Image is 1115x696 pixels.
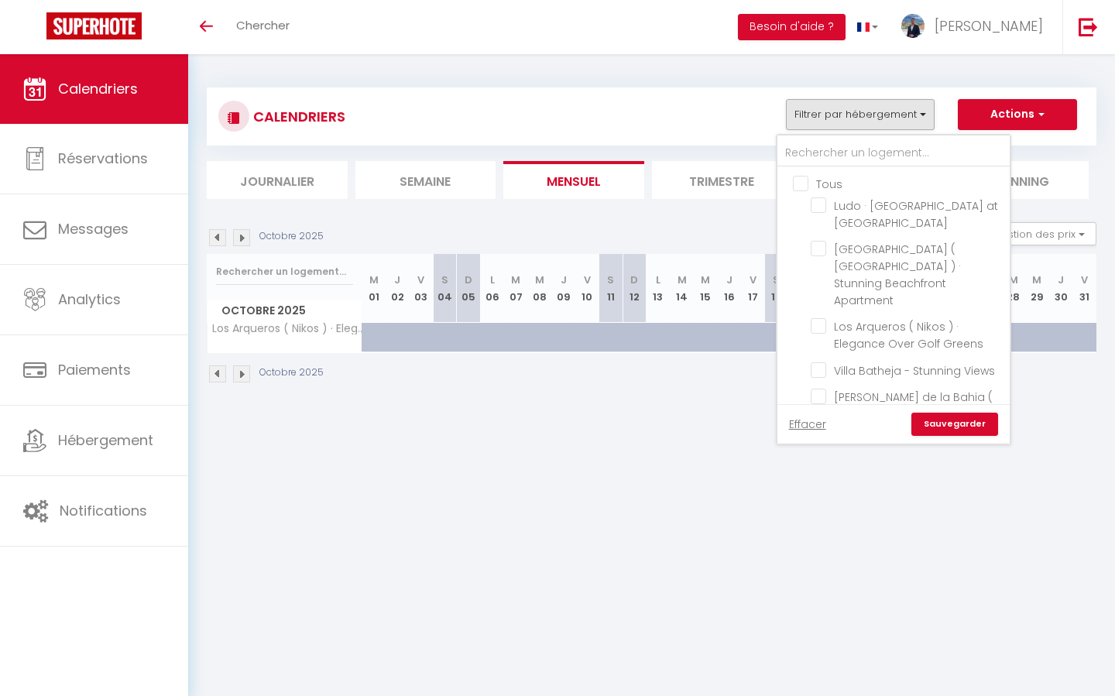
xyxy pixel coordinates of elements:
[528,254,552,323] th: 08
[386,254,410,323] th: 02
[60,501,147,520] span: Notifications
[776,134,1011,445] div: Filtrer par hébergement
[207,161,348,199] li: Journalier
[259,365,324,380] p: Octobre 2025
[503,161,644,199] li: Mensuel
[701,273,710,287] abbr: M
[362,254,386,323] th: 01
[717,254,741,323] th: 16
[1079,17,1098,36] img: logout
[511,273,520,287] abbr: M
[1009,273,1018,287] abbr: M
[786,99,935,130] button: Filtrer par hébergement
[949,161,1089,199] li: Planning
[789,416,826,433] a: Effacer
[726,273,732,287] abbr: J
[1058,273,1064,287] abbr: J
[58,149,148,168] span: Réservations
[834,319,983,351] span: Los Arqueros ( Nikos ) · Elegance Over Golf Greens
[1002,254,1026,323] th: 28
[1049,626,1103,684] iframe: Chat
[623,254,647,323] th: 12
[738,14,846,40] button: Besoin d'aide ?
[46,12,142,39] img: Super Booking
[441,273,448,287] abbr: S
[58,79,138,98] span: Calendriers
[750,273,756,287] abbr: V
[678,273,687,287] abbr: M
[694,254,718,323] th: 15
[355,161,496,199] li: Semaine
[834,198,998,231] span: Ludo · [GEOGRAPHIC_DATA] at [GEOGRAPHIC_DATA]
[1081,273,1088,287] abbr: V
[765,254,789,323] th: 18
[901,14,925,38] img: ...
[465,273,472,287] abbr: D
[647,254,671,323] th: 13
[584,273,591,287] abbr: V
[630,273,638,287] abbr: D
[607,273,614,287] abbr: S
[394,273,400,287] abbr: J
[210,323,365,334] span: Los Arqueros ( Nikos ) · Elegance Over Golf Greens
[249,99,345,134] h3: CALENDRIERS
[58,290,121,309] span: Analytics
[1049,254,1073,323] th: 30
[911,413,998,436] a: Sauvegarder
[58,430,153,450] span: Hébergement
[480,254,504,323] th: 06
[236,17,290,33] span: Chercher
[599,254,623,323] th: 11
[58,360,131,379] span: Paiements
[670,254,694,323] th: 14
[535,273,544,287] abbr: M
[259,229,324,244] p: Octobre 2025
[777,139,1010,167] input: Rechercher un logement...
[834,242,961,308] span: [GEOGRAPHIC_DATA] ( [GEOGRAPHIC_DATA] ) · Stunning Beachfront Apartment
[504,254,528,323] th: 07
[417,273,424,287] abbr: V
[410,254,434,323] th: 03
[490,273,495,287] abbr: L
[457,254,481,323] th: 05
[216,258,353,286] input: Rechercher un logement...
[561,273,567,287] abbr: J
[369,273,379,287] abbr: M
[773,273,780,287] abbr: S
[551,254,575,323] th: 09
[981,222,1096,245] button: Gestion des prix
[1072,254,1096,323] th: 31
[12,6,59,53] button: Ouvrir le widget de chat LiveChat
[935,16,1043,36] span: [PERSON_NAME]
[741,254,765,323] th: 17
[433,254,457,323] th: 04
[656,273,660,287] abbr: L
[1032,273,1041,287] abbr: M
[652,161,793,199] li: Trimestre
[575,254,599,323] th: 10
[1025,254,1049,323] th: 29
[208,300,362,322] span: Octobre 2025
[958,99,1077,130] button: Actions
[58,219,129,238] span: Messages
